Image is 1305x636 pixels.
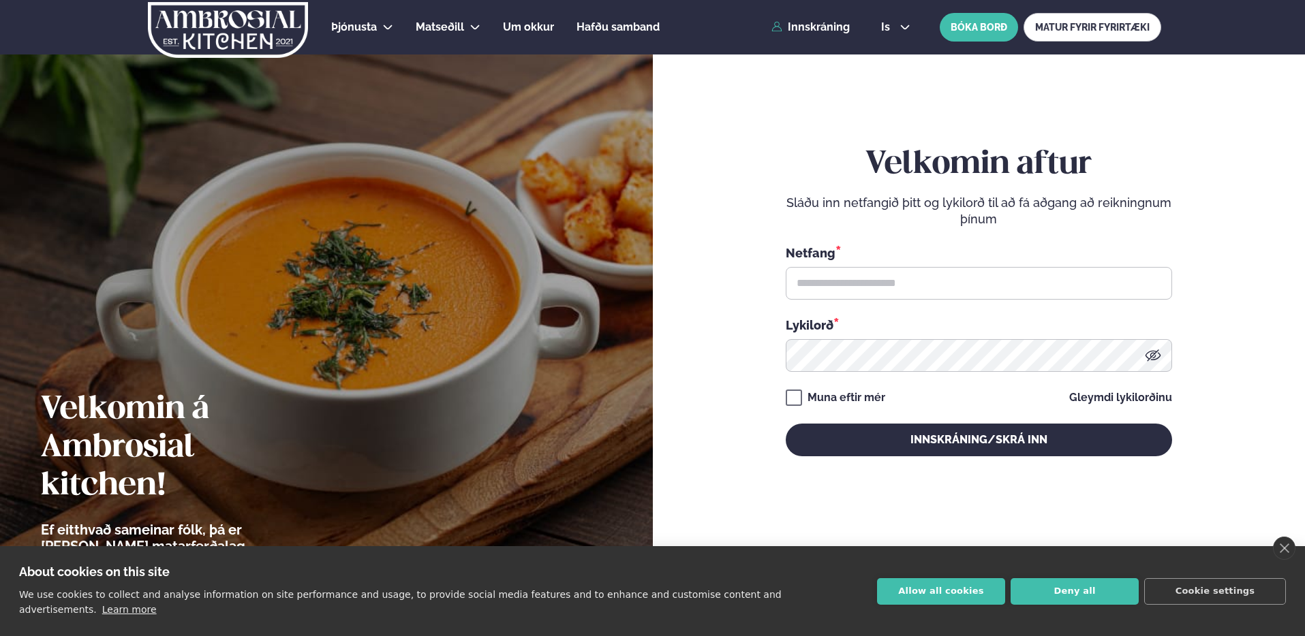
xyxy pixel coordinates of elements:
span: Um okkur [503,20,554,33]
a: Hafðu samband [577,19,660,35]
img: logo [147,2,309,58]
p: Sláðu inn netfangið þitt og lykilorð til að fá aðgang að reikningnum þínum [786,195,1172,227]
div: Lykilorð [786,316,1172,334]
h2: Velkomin aftur [786,146,1172,184]
button: Innskráning/Skrá inn [786,424,1172,456]
a: Learn more [102,604,157,615]
span: Þjónusta [331,20,377,33]
strong: About cookies on this site [19,565,170,579]
div: Netfang [786,244,1172,261]
button: Deny all [1011,578,1139,605]
a: Gleymdi lykilorðinu [1069,392,1172,403]
span: Matseðill [416,20,464,33]
a: Um okkur [503,19,554,35]
span: Hafðu samband [577,20,660,33]
button: BÓKA BORÐ [940,13,1018,42]
a: MATUR FYRIR FYRIRTÆKI [1024,13,1161,42]
span: is [881,22,894,33]
p: We use cookies to collect and analyse information on site performance and usage, to provide socia... [19,589,782,615]
p: Ef eitthvað sameinar fólk, þá er [PERSON_NAME] matarferðalag. [41,522,324,554]
a: Matseðill [416,19,464,35]
a: Þjónusta [331,19,377,35]
button: is [870,22,921,33]
button: Cookie settings [1144,578,1286,605]
h2: Velkomin á Ambrosial kitchen! [41,391,324,505]
a: Innskráning [771,21,850,33]
a: close [1273,537,1295,560]
button: Allow all cookies [877,578,1005,605]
